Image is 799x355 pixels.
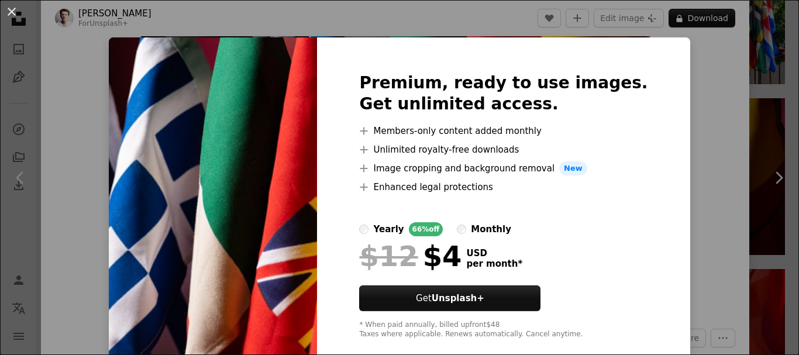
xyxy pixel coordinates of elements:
[359,124,648,138] li: Members-only content added monthly
[409,222,443,236] div: 66% off
[359,161,648,175] li: Image cropping and background removal
[359,241,418,271] span: $12
[359,285,540,311] button: GetUnsplash+
[359,225,368,234] input: yearly66%off
[457,225,466,234] input: monthly
[359,241,462,271] div: $4
[359,73,648,115] h2: Premium, ready to use images. Get unlimited access.
[432,293,484,304] strong: Unsplash+
[359,143,648,157] li: Unlimited royalty-free downloads
[359,180,648,194] li: Enhanced legal protections
[359,320,648,339] div: * When paid annually, billed upfront $48 Taxes where applicable. Renews automatically. Cancel any...
[471,222,511,236] div: monthly
[373,222,404,236] div: yearly
[559,161,587,175] span: New
[466,248,522,259] span: USD
[466,259,522,269] span: per month *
